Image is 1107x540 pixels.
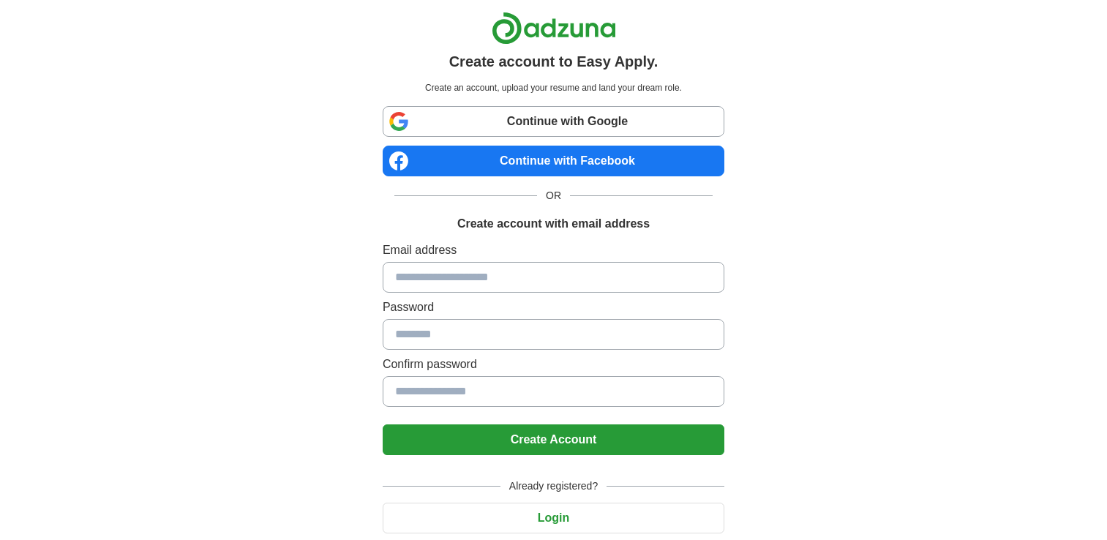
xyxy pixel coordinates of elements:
[383,511,724,524] a: Login
[449,50,658,72] h1: Create account to Easy Apply.
[383,241,724,259] label: Email address
[383,146,724,176] a: Continue with Facebook
[500,479,607,494] span: Already registered?
[537,188,570,203] span: OR
[457,215,650,233] h1: Create account with email address
[383,424,724,455] button: Create Account
[492,12,616,45] img: Adzuna logo
[383,503,724,533] button: Login
[386,81,721,94] p: Create an account, upload your resume and land your dream role.
[383,299,724,316] label: Password
[383,106,724,137] a: Continue with Google
[383,356,724,373] label: Confirm password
